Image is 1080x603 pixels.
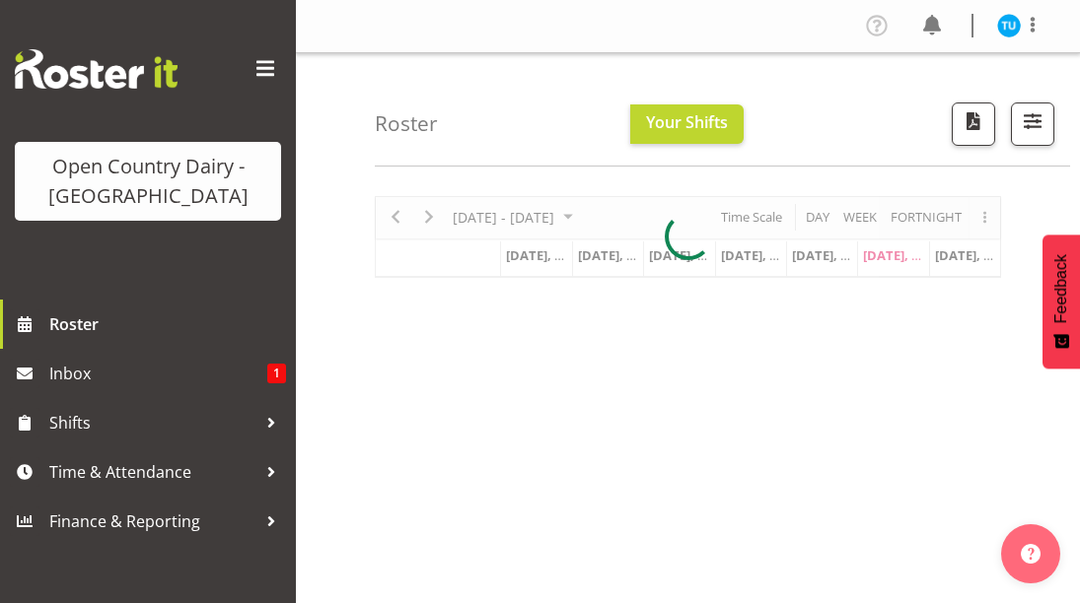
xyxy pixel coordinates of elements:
[375,112,438,135] h4: Roster
[49,359,267,388] span: Inbox
[630,104,744,144] button: Your Shifts
[1021,544,1041,564] img: help-xxl-2.png
[267,364,286,383] span: 1
[997,14,1021,37] img: tania-unahi7482.jpg
[49,408,256,437] span: Shifts
[49,309,286,339] span: Roster
[49,457,256,487] span: Time & Attendance
[1043,234,1080,368] button: Feedback - Show survey
[49,506,256,536] span: Finance & Reporting
[952,102,995,146] button: Download a PDF of the roster according to the set date range.
[15,49,178,89] img: Rosterit website logo
[646,111,728,133] span: Your Shifts
[35,152,261,211] div: Open Country Dairy - [GEOGRAPHIC_DATA]
[1011,102,1054,146] button: Filter Shifts
[1052,254,1070,323] span: Feedback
